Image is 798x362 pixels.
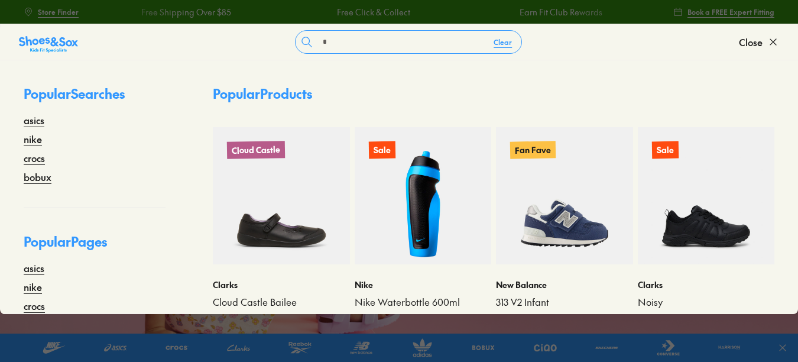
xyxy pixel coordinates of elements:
p: Clarks [638,279,775,291]
span: Store Finder [38,7,79,17]
a: Free Click & Collect [336,6,410,18]
a: nike [24,280,42,294]
p: Popular Products [213,84,312,104]
p: Cloud Castle [227,141,285,159]
a: Sale [638,127,775,264]
a: asics [24,261,44,275]
p: Popular Searches [24,84,166,113]
a: Cloud Castle Bailee [213,296,350,309]
p: Popular Pages [24,232,166,261]
a: nike [24,132,42,146]
a: Sale [355,127,492,264]
a: Store Finder [24,1,79,22]
img: SNS_Logo_Responsive.svg [19,35,78,54]
span: Book a FREE Expert Fitting [687,7,774,17]
a: asics [24,113,44,127]
button: Clear [484,31,521,53]
p: Fan Fave [510,141,556,159]
a: Shoes &amp; Sox [19,33,78,51]
a: bobux [24,170,51,184]
p: Nike [355,279,492,291]
a: crocs [24,299,45,313]
p: Sale [651,141,678,159]
a: Cloud Castle [213,127,350,264]
a: Nike Waterbottle 600ml [355,296,492,309]
p: New Balance [496,279,633,291]
a: Free Shipping Over $85 [141,6,231,18]
button: Close [739,29,779,55]
p: Sale [368,141,395,159]
p: Clarks [213,279,350,291]
a: crocs [24,151,45,165]
a: 313 V2 Infant [496,296,633,309]
span: Close [739,35,763,49]
a: Book a FREE Expert Fitting [673,1,774,22]
a: Fan Fave [496,127,633,264]
a: Earn Fit Club Rewards [519,6,602,18]
a: Noisy [638,296,775,309]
